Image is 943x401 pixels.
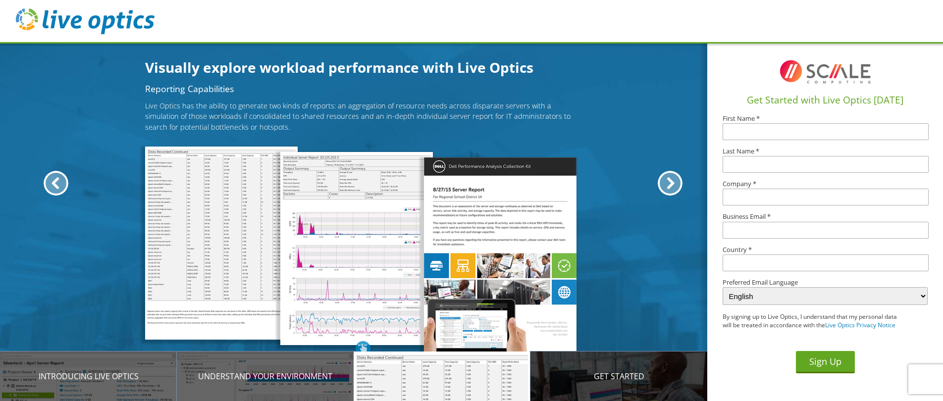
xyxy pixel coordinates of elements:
label: Country * [723,247,928,253]
label: Last Name * [723,148,928,154]
button: Sign Up [796,351,855,373]
img: ViewHeaderThree [424,157,576,354]
label: Preferred Email Language [723,279,928,286]
label: Company * [723,181,928,187]
img: ViewHeaderThree [145,147,298,340]
img: I8TqFF2VWMAAAAASUVORK5CYII= [776,52,875,92]
label: First Name * [723,115,928,122]
h1: Get Started with Live Optics [DATE] [711,93,939,107]
p: Get Started [530,370,707,382]
p: By signing up to Live Optics, I understand that my personal data will be treated in accordance wi... [723,313,907,330]
p: Understand your environment [177,370,354,382]
h2: Reporting Capabilities [145,85,581,94]
img: live_optics_svg.svg [16,8,155,34]
h1: Visually explore workload performance with Live Optics [145,57,581,78]
label: Business Email * [723,213,928,220]
p: Live Optics has the ability to generate two kinds of reports: an aggregation of resource needs ac... [145,100,581,133]
img: ViewHeaderThree [280,152,433,345]
a: Live Optics Privacy Notice [825,321,895,329]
